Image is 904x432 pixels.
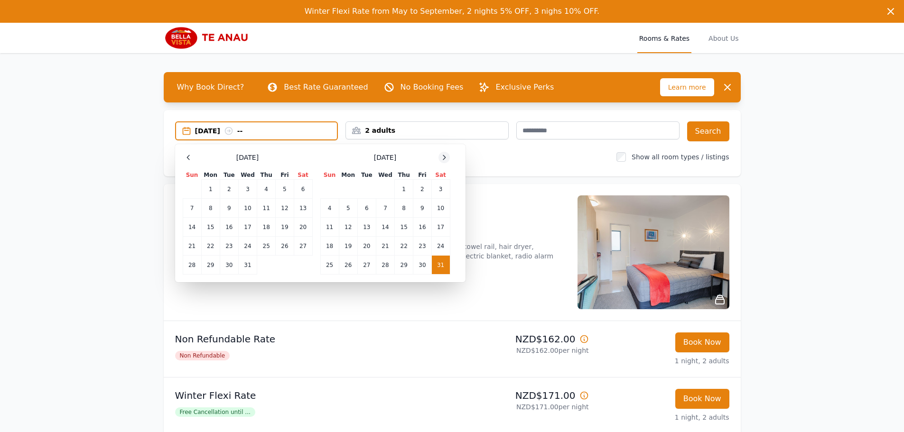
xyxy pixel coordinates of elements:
span: Why Book Direct? [169,78,252,97]
div: 2 adults [346,126,508,135]
button: Book Now [675,389,729,409]
td: 4 [257,180,276,199]
td: 29 [201,256,220,275]
td: 26 [276,237,294,256]
td: 25 [320,256,339,275]
span: Free Cancellation until ... [175,407,255,417]
span: Learn more [660,78,714,96]
th: Sun [320,171,339,180]
span: Winter Flexi Rate from May to September, 2 nights 5% OFF, 3 nighs 10% OFF. [305,7,599,16]
td: 20 [294,218,312,237]
th: Tue [220,171,238,180]
td: 18 [320,237,339,256]
th: Sat [431,171,450,180]
span: [DATE] [374,153,396,162]
td: 8 [395,199,413,218]
th: Wed [376,171,394,180]
td: 15 [201,218,220,237]
td: 2 [413,180,431,199]
th: Thu [257,171,276,180]
a: Rooms & Rates [637,23,691,53]
td: 14 [183,218,201,237]
td: 9 [413,199,431,218]
td: 11 [257,199,276,218]
img: Bella Vista Te Anau [164,27,255,49]
th: Tue [357,171,376,180]
td: 8 [201,199,220,218]
td: 22 [395,237,413,256]
td: 11 [320,218,339,237]
td: 26 [339,256,357,275]
td: 19 [339,237,357,256]
td: 28 [376,256,394,275]
td: 5 [339,199,357,218]
td: 9 [220,199,238,218]
p: Winter Flexi Rate [175,389,448,402]
label: Show all room types / listings [632,153,729,161]
td: 17 [431,218,450,237]
td: 13 [294,199,312,218]
a: About Us [707,23,740,53]
td: 10 [431,199,450,218]
td: 18 [257,218,276,237]
td: 30 [413,256,431,275]
p: Best Rate Guaranteed [284,82,368,93]
p: NZD$171.00 [456,389,589,402]
th: Fri [276,171,294,180]
button: Book Now [675,332,729,352]
td: 31 [431,256,450,275]
th: Fri [413,171,431,180]
p: NZD$162.00 [456,332,589,346]
td: 21 [183,237,201,256]
th: Mon [201,171,220,180]
td: 15 [395,218,413,237]
th: Wed [238,171,257,180]
td: 14 [376,218,394,237]
td: 10 [238,199,257,218]
p: NZD$162.00 per night [456,346,589,355]
td: 23 [220,237,238,256]
td: 6 [294,180,312,199]
button: Search [687,121,729,141]
span: Non Refundable [175,351,230,360]
td: 29 [395,256,413,275]
td: 27 [357,256,376,275]
td: 7 [183,199,201,218]
td: 2 [220,180,238,199]
p: 1 night, 2 adults [596,413,729,422]
td: 27 [294,237,312,256]
td: 21 [376,237,394,256]
p: NZD$171.00 per night [456,402,589,412]
th: Sat [294,171,312,180]
td: 6 [357,199,376,218]
td: 23 [413,237,431,256]
td: 1 [395,180,413,199]
td: 7 [376,199,394,218]
td: 17 [238,218,257,237]
td: 1 [201,180,220,199]
td: 28 [183,256,201,275]
td: 24 [431,237,450,256]
td: 3 [238,180,257,199]
td: 30 [220,256,238,275]
p: Exclusive Perks [495,82,554,93]
th: Mon [339,171,357,180]
td: 22 [201,237,220,256]
td: 12 [276,199,294,218]
td: 16 [413,218,431,237]
td: 13 [357,218,376,237]
div: [DATE] -- [195,126,337,136]
p: 1 night, 2 adults [596,356,729,366]
td: 5 [276,180,294,199]
td: 24 [238,237,257,256]
span: [DATE] [236,153,259,162]
th: Sun [183,171,201,180]
td: 16 [220,218,238,237]
td: 25 [257,237,276,256]
th: Thu [395,171,413,180]
td: 12 [339,218,357,237]
td: 20 [357,237,376,256]
td: 3 [431,180,450,199]
td: 19 [276,218,294,237]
